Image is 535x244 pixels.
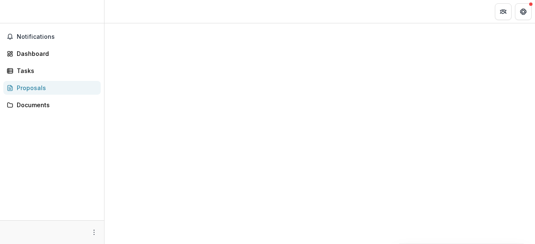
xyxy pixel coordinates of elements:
[3,81,101,95] a: Proposals
[515,3,532,20] button: Get Help
[17,49,94,58] div: Dashboard
[89,227,99,237] button: More
[495,3,512,20] button: Partners
[3,64,101,78] a: Tasks
[3,30,101,43] button: Notifications
[17,83,94,92] div: Proposals
[3,47,101,60] a: Dashboard
[17,101,94,109] div: Documents
[17,33,97,40] span: Notifications
[3,98,101,112] a: Documents
[17,66,94,75] div: Tasks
